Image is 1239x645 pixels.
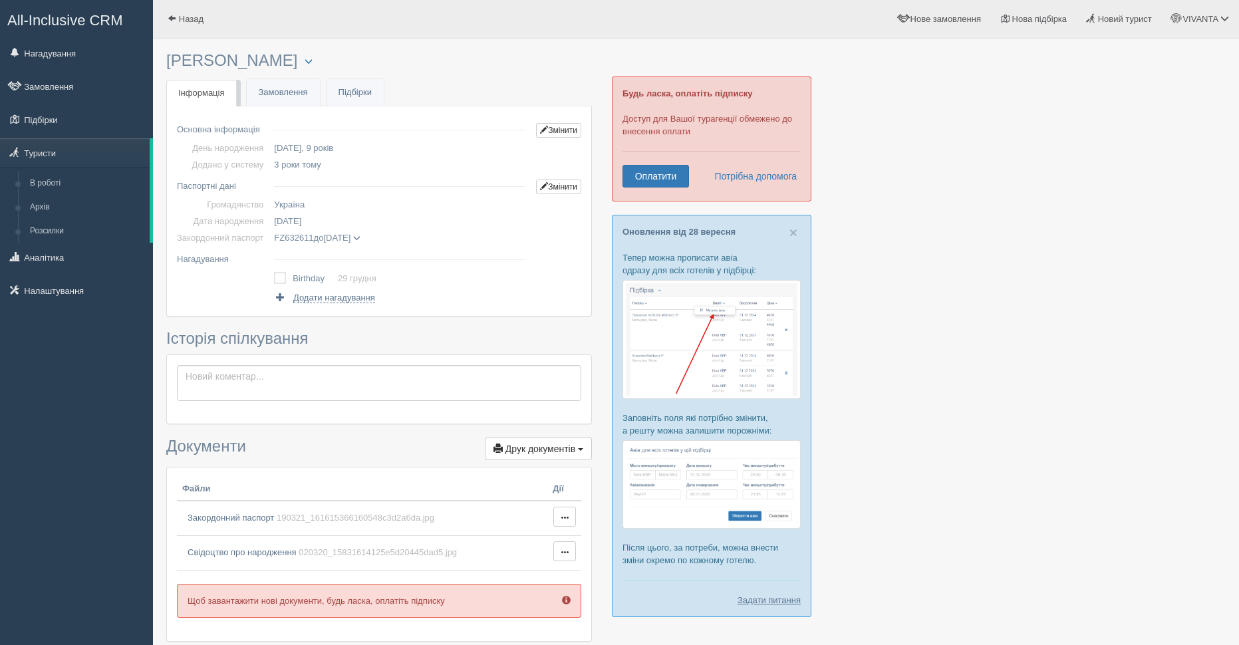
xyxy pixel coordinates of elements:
[182,541,542,565] a: Свідоцтво про народження 020320_15831614125e5d20445dad5.jpg
[622,227,736,237] a: Оновлення від 28 вересня
[177,213,269,229] td: Дата народження
[299,547,457,557] span: 020320_15831614125e5d20445dad5.jpg
[1098,14,1152,24] span: Новий турист
[274,160,321,170] span: 3 роки тому
[274,233,313,243] span: FZ632611
[247,79,320,106] a: Замовлення
[789,225,797,240] span: ×
[536,180,581,194] a: Змінити
[177,116,269,140] td: Основна інформація
[622,165,689,188] a: Оплатити
[274,291,374,304] a: Додати нагадування
[182,507,542,530] a: Закордонний паспорт 190321_161615366160548c3d2a6da.jpg
[622,88,752,98] b: Будь ласка, оплатіть підписку
[177,140,269,156] td: День народження
[1012,14,1067,24] span: Нова підбірка
[622,541,801,567] p: Після цього, за потреби, можна внести зміни окремо по кожному готелю.
[269,196,531,213] td: Україна
[706,165,797,188] a: Потрібна допомога
[547,477,581,501] th: Дії
[293,293,375,303] span: Додати нагадування
[166,80,237,107] a: Інформація
[323,233,350,243] span: [DATE]
[166,438,592,460] h3: Документи
[178,88,225,98] span: Інформація
[166,330,592,347] h3: Історія спілкування
[274,216,301,226] span: [DATE]
[738,594,801,606] a: Задати питання
[24,195,150,219] a: Архів
[7,12,123,29] span: All-Inclusive CRM
[24,172,150,195] a: В роботі
[536,123,581,138] a: Змінити
[622,412,801,437] p: Заповніть поля які потрібно змінити, а решту можна залишити порожніми:
[177,246,269,267] td: Нагадування
[274,233,360,243] span: до
[179,14,204,24] span: Назад
[293,269,338,288] td: Birthday
[269,140,531,156] td: [DATE], 9 років
[277,513,434,523] span: 190321_161615366160548c3d2a6da.jpg
[166,52,592,70] h3: [PERSON_NAME]
[177,196,269,213] td: Громадянство
[622,251,801,277] p: Тепер можна прописати авіа одразу для всіх готелів у підбірці:
[910,14,981,24] span: Нове замовлення
[622,440,801,529] img: %D0%BF%D1%96%D0%B4%D0%B1%D1%96%D1%80%D0%BA%D0%B0-%D0%B0%D0%B2%D1%96%D0%B0-2-%D1%81%D1%80%D0%BC-%D...
[24,219,150,243] a: Розсилки
[327,79,384,106] a: Підбірки
[177,173,269,196] td: Паспортні дані
[789,225,797,239] button: Close
[177,229,269,246] td: Закордонний паспорт
[177,156,269,173] td: Додано у систему
[612,76,811,201] div: Доступ для Вашої турагенції обмежено до внесення оплати
[177,584,581,618] p: Щоб завантажити нові документи, будь ласка, оплатіть підписку
[622,280,801,399] img: %D0%BF%D1%96%D0%B4%D0%B1%D1%96%D1%80%D0%BA%D0%B0-%D0%B0%D0%B2%D1%96%D0%B0-1-%D1%81%D1%80%D0%BC-%D...
[188,547,297,557] span: Свідоцтво про народження
[505,444,575,454] span: Друк документів
[485,438,592,460] button: Друк документів
[1182,14,1218,24] span: VIVANTA
[338,273,376,283] a: 29 грудня
[1,1,152,37] a: All-Inclusive CRM
[177,477,547,501] th: Файли
[188,513,274,523] span: Закордонний паспорт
